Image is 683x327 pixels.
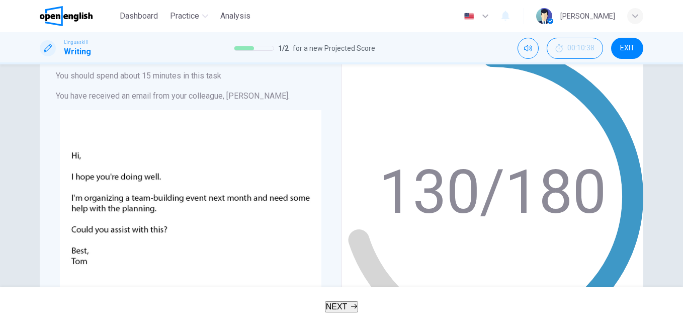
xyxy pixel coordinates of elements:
h1: Writing [64,46,91,58]
span: for a new Projected Score [293,42,375,54]
img: OpenEnglish logo [40,6,93,26]
h6: You should spend about 15 minutes in this task [56,70,325,82]
span: Analysis [220,10,250,22]
div: [PERSON_NAME] [560,10,615,22]
div: Mute [518,38,539,59]
span: Dashboard [120,10,158,22]
h6: You have received an email from your colleague, [PERSON_NAME]. [56,90,325,102]
img: en [463,13,475,20]
button: Practice [166,7,212,25]
text: 130/180 [379,157,606,227]
span: EXIT [620,44,635,52]
span: 00:10:38 [567,44,594,52]
img: Profile picture [536,8,552,24]
span: Practice [170,10,199,22]
button: Analysis [216,7,254,25]
span: 1 / 2 [278,42,289,54]
button: NEXT [325,301,359,312]
span: NEXT [326,302,348,311]
button: Dashboard [116,7,162,25]
div: Hide [547,38,603,59]
button: 00:10:38 [547,38,603,59]
span: Linguaskill [64,39,89,46]
a: OpenEnglish logo [40,6,116,26]
button: EXIT [611,38,643,59]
